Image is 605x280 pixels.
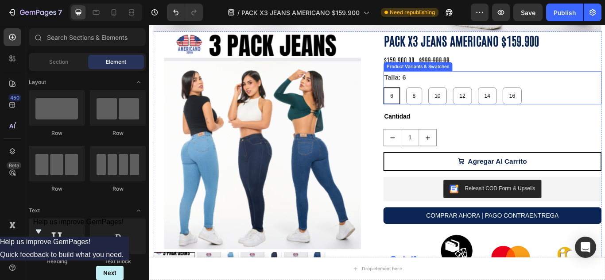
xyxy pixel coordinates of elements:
[29,129,85,137] div: Row
[273,213,527,233] button: COMPRAR AHORA | PAGO CONTRAENTREGA
[241,8,360,17] span: PACK X3 JEANS AMERICANO $159.900
[281,79,284,86] span: 6
[390,8,435,16] span: Need republishing
[391,79,398,86] span: 14
[371,152,440,166] div: Agregar Al Carrito
[361,79,368,86] span: 12
[419,79,427,86] span: 16
[29,185,85,193] div: Row
[513,4,543,21] button: Save
[323,216,477,229] div: COMPRAR AHORA | PAGO CONTRAENTREGA
[333,79,340,86] span: 10
[8,94,21,101] div: 450
[29,78,46,86] span: Layout
[273,149,527,170] button: Agregar Al Carrito
[314,122,334,141] button: increment
[575,237,596,258] div: Open Intercom Messenger
[521,9,535,16] span: Save
[49,58,68,66] span: Section
[343,181,457,202] button: Releasit COD Form & Upsells
[149,25,605,280] iframe: Design area
[7,162,21,169] div: Beta
[368,186,450,196] div: Releasit COD Form & Upsells
[273,35,310,47] div: $159.900,00
[58,7,62,18] p: 7
[132,75,146,89] span: Toggle open
[350,186,361,197] img: CKKYs5695_ICEAE=.webp
[33,218,124,237] button: Show survey - Help us improve GemPages!
[237,8,240,17] span: /
[90,185,146,193] div: Row
[275,45,351,53] div: Product Variants & Swatches
[106,58,126,66] span: Element
[4,4,66,21] button: 7
[273,8,527,28] h1: PACK X3 JEANS AMERICANO $159.900
[293,122,314,141] input: quantity
[33,218,124,226] span: Help us improve GemPages!
[29,28,146,46] input: Search Sections & Elements
[273,54,300,70] legend: Talla: 6
[167,4,203,21] div: Undo/Redo
[274,103,304,111] strong: Cantidad
[554,8,576,17] div: Publish
[307,79,310,86] span: 8
[29,207,40,215] span: Text
[132,203,146,218] span: Toggle open
[273,122,293,141] button: decrement
[546,4,583,21] button: Publish
[90,129,146,137] div: Row
[314,35,351,47] div: $299.900,00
